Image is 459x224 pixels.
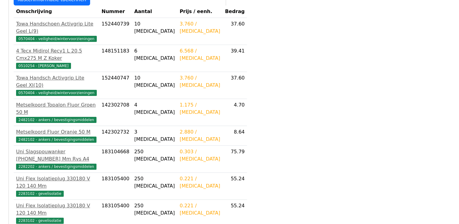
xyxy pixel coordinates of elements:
div: 3.760 / [MEDICAL_DATA] [180,20,220,35]
div: 6.568 / [MEDICAL_DATA] [180,47,220,62]
td: 37.60 [223,72,247,99]
th: Aantal [132,5,177,18]
div: 0.221 / [MEDICAL_DATA] [180,175,220,190]
td: 39.41 [223,45,247,72]
a: Towa Handschoen Activgrip Lite Geel L(9)0570404 - veiligheid/wintervoorzieningen [16,20,97,42]
a: 4 Tecx Midirol Recy1 L 20,5 Cmx275 M Z Koker0510254 - [PERSON_NAME] [16,47,97,69]
div: Towa Handschoen Activgrip Lite Geel L(9) [16,20,97,35]
th: Bedrag [223,5,247,18]
div: 0.303 / [MEDICAL_DATA] [180,148,220,163]
span: 2482102 - ankers / bevestigingsmiddelen [16,137,96,143]
td: 183104668 [99,146,132,173]
span: 2283102 - gevelisolatie [16,218,64,224]
span: 2482102 - ankers / bevestigingsmiddelen [16,117,96,123]
a: Uni Flex Isolatieplug 330180 V 120 140 Mm2283102 - gevelisolatie [16,175,97,197]
a: Towa Handsch Activgrip Lite Geel Xl(10)0570404 - veiligheid/wintervoorzieningen [16,74,97,96]
div: 250 [MEDICAL_DATA] [134,175,175,190]
th: Nummer [99,5,132,18]
td: 4.70 [223,99,247,126]
td: 152440747 [99,72,132,99]
td: 142302732 [99,126,132,146]
div: Towa Handsch Activgrip Lite Geel Xl(10) [16,74,97,89]
td: 55.24 [223,173,247,200]
td: 152440739 [99,18,132,45]
span: 2282202 - ankers / bevestigingsmiddelen [16,164,96,170]
div: 1.175 / [MEDICAL_DATA] [180,101,220,116]
div: 3.760 / [MEDICAL_DATA] [180,74,220,89]
div: 4 Tecx Midirol Recy1 L 20,5 Cmx275 M Z Koker [16,47,97,62]
div: 10 [MEDICAL_DATA] [134,20,175,35]
div: Uni Flex Isolatieplug 330180 V 120 140 Mm [16,202,97,217]
div: 250 [MEDICAL_DATA] [134,148,175,163]
div: 0.221 / [MEDICAL_DATA] [180,202,220,217]
span: 0570404 - veiligheid/wintervoorzieningen [16,36,97,42]
a: Uni Flex Isolatieplug 330180 V 120 140 Mm2283102 - gevelisolatie [16,202,97,224]
a: Metselkoord Topalon Fluor Groen 50 M2482102 - ankers / bevestigingsmiddelen [16,101,97,123]
div: Uni Slagspouwanker [PHONE_NUMBER] Mm Rvs A4 [16,148,97,163]
div: 6 [MEDICAL_DATA] [134,47,175,62]
span: 0570404 - veiligheid/wintervoorzieningen [16,90,97,96]
a: Uni Slagspouwanker [PHONE_NUMBER] Mm Rvs A42282202 - ankers / bevestigingsmiddelen [16,148,97,170]
span: 2283102 - gevelisolatie [16,191,64,197]
td: 37.60 [223,18,247,45]
div: Metselkoord Fluor Oranje 50 M [16,128,97,136]
a: Metselkoord Fluor Oranje 50 M2482102 - ankers / bevestigingsmiddelen [16,128,97,143]
td: 8.64 [223,126,247,146]
div: 2.880 / [MEDICAL_DATA] [180,128,220,143]
div: Metselkoord Topalon Fluor Groen 50 M [16,101,97,116]
div: 10 [MEDICAL_DATA] [134,74,175,89]
td: 142302708 [99,99,132,126]
div: 250 [MEDICAL_DATA] [134,202,175,217]
th: Omschrijving [14,5,99,18]
span: 0510254 - [PERSON_NAME] [16,63,71,69]
div: 3 [MEDICAL_DATA] [134,128,175,143]
td: 148151183 [99,45,132,72]
th: Prijs / eenh. [177,5,223,18]
div: 4 [MEDICAL_DATA] [134,101,175,116]
div: Uni Flex Isolatieplug 330180 V 120 140 Mm [16,175,97,190]
td: 183105400 [99,173,132,200]
td: 75.79 [223,146,247,173]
